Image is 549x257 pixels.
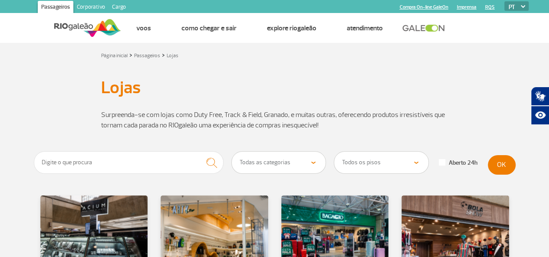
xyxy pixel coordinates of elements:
[101,52,128,59] a: Página inicial
[531,87,549,125] div: Plugin de acessibilidade da Hand Talk.
[167,52,178,59] a: Lojas
[457,4,476,10] a: Imprensa
[101,80,448,95] h1: Lojas
[399,4,448,10] a: Compra On-line GaleOn
[101,110,448,130] p: Surpreenda-se com lojas como Duty Free, Track & Field, Granado, e muitas outras, oferecendo produ...
[531,106,549,125] button: Abrir recursos assistivos.
[347,24,383,33] a: Atendimento
[267,24,316,33] a: Explore RIOgaleão
[488,155,516,175] button: OK
[439,159,477,167] label: Aberto 24h
[134,52,160,59] a: Passageiros
[136,24,151,33] a: Voos
[181,24,237,33] a: Como chegar e sair
[162,50,165,60] a: >
[34,151,224,174] input: Digite o que procura
[73,1,108,15] a: Corporativo
[108,1,129,15] a: Cargo
[531,87,549,106] button: Abrir tradutor de língua de sinais.
[38,1,73,15] a: Passageiros
[129,50,132,60] a: >
[485,4,494,10] a: RQS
